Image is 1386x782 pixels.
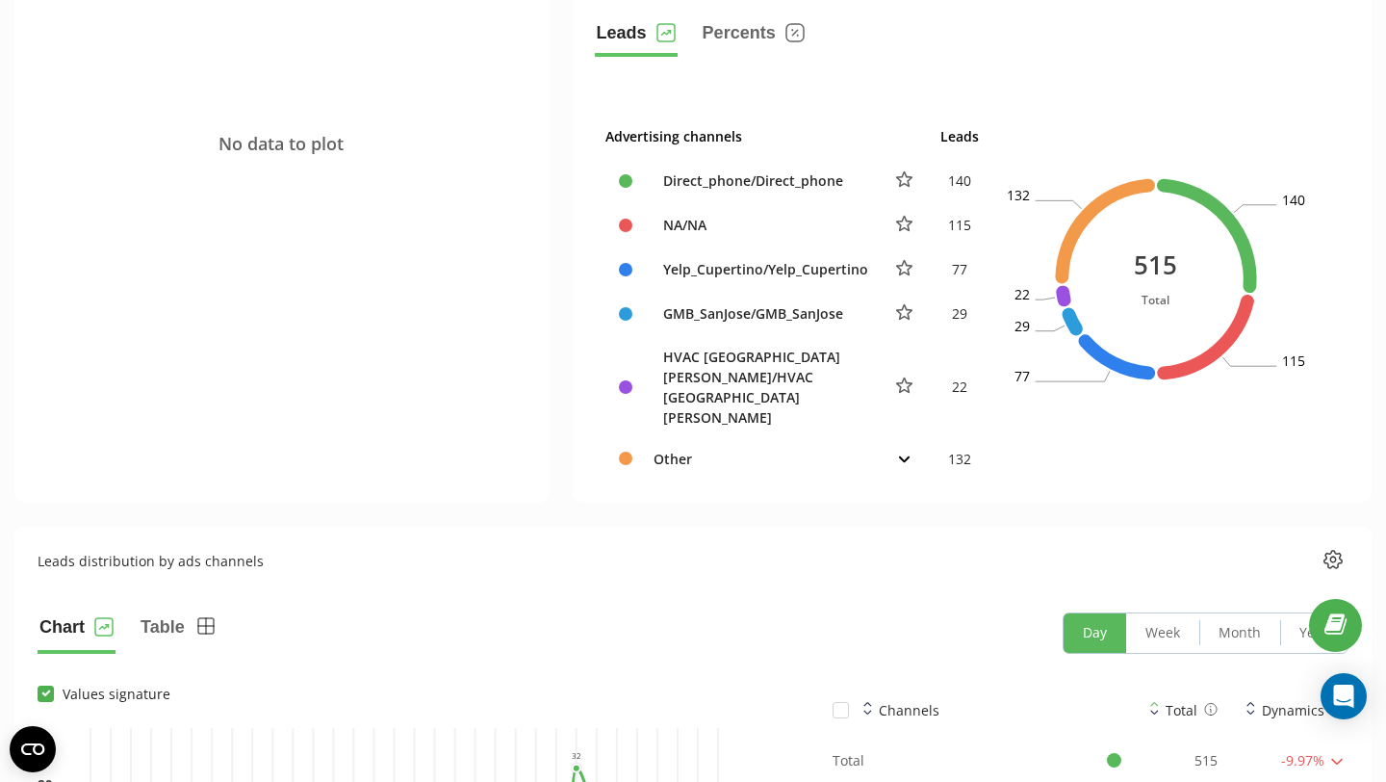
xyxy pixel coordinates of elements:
div: Dynamics [1246,700,1345,720]
td: Other [643,438,879,480]
div: Leads distribution by ads channels [38,551,264,571]
div: 515 [1150,751,1218,770]
button: Day [1064,613,1126,653]
label: Values signature [38,686,170,702]
button: Leads [595,18,678,57]
button: Week [1126,613,1199,653]
div: Total [1150,700,1218,720]
text: 32 [572,749,581,760]
div: Channels [879,700,939,720]
button: Table [139,613,219,654]
text: 77 [1015,367,1031,385]
span: -9.97 % [1281,751,1324,770]
text: 132 [1008,186,1031,204]
div: 515 [1134,247,1177,281]
div: Open Intercom Messenger [1321,673,1367,719]
div: NA/NA [654,215,868,235]
td: 22 [930,336,989,438]
button: Percents [701,18,807,57]
div: Total [1134,289,1177,309]
text: 115 [1282,352,1305,370]
div: Direct_phone/Direct_phone [654,170,868,191]
div: Yelp_Cupertino/Yelp_Cupertino [654,259,868,279]
text: 22 [1015,285,1031,303]
td: 29 [930,292,989,336]
text: 140 [1282,190,1305,208]
th: Advertising channels [595,114,930,159]
button: Year [1280,613,1347,653]
div: Total [833,751,1121,770]
td: 77 [930,248,989,292]
td: 115 [930,203,989,248]
button: Open CMP widget [10,726,56,772]
div: HVAC [GEOGRAPHIC_DATA][PERSON_NAME]/HVAC [GEOGRAPHIC_DATA][PERSON_NAME] [654,347,868,428]
div: GMB_SanJose/GMB_SanJose [654,303,868,324]
th: Leads [930,114,989,159]
button: Month [1199,613,1280,653]
button: Chart [38,613,115,654]
td: 132 [930,438,989,480]
text: 29 [1015,316,1031,334]
td: 140 [930,159,989,203]
div: No data to plot [38,18,526,269]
